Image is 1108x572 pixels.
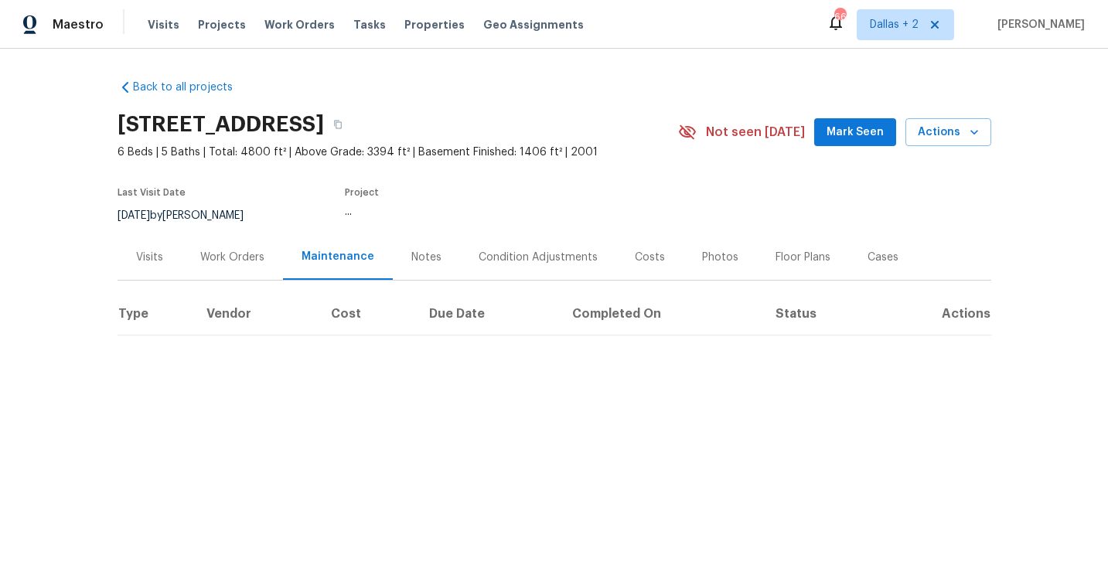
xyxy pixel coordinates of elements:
[635,250,665,265] div: Costs
[200,250,264,265] div: Work Orders
[319,292,417,335] th: Cost
[991,17,1085,32] span: [PERSON_NAME]
[345,206,642,217] div: ...
[868,250,898,265] div: Cases
[776,250,830,265] div: Floor Plans
[118,145,678,160] span: 6 Beds | 5 Baths | Total: 4800 ft² | Above Grade: 3394 ft² | Basement Finished: 1406 ft² | 2001
[302,249,374,264] div: Maintenance
[264,17,335,32] span: Work Orders
[560,292,762,335] th: Completed On
[148,17,179,32] span: Visits
[118,117,324,132] h2: [STREET_ADDRESS]
[814,118,896,147] button: Mark Seen
[479,250,598,265] div: Condition Adjustments
[194,292,319,335] th: Vendor
[411,250,441,265] div: Notes
[118,188,186,197] span: Last Visit Date
[918,123,979,142] span: Actions
[345,188,379,197] span: Project
[53,17,104,32] span: Maestro
[827,123,884,142] span: Mark Seen
[834,9,845,25] div: 66
[118,210,150,221] span: [DATE]
[870,17,919,32] span: Dallas + 2
[905,118,991,147] button: Actions
[118,206,262,225] div: by [PERSON_NAME]
[353,19,386,30] span: Tasks
[118,80,266,95] a: Back to all projects
[706,124,805,140] span: Not seen [DATE]
[136,250,163,265] div: Visits
[404,17,465,32] span: Properties
[702,250,738,265] div: Photos
[198,17,246,32] span: Projects
[118,292,195,335] th: Type
[483,17,584,32] span: Geo Assignments
[324,111,352,138] button: Copy Address
[881,292,991,335] th: Actions
[417,292,561,335] th: Due Date
[763,292,881,335] th: Status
